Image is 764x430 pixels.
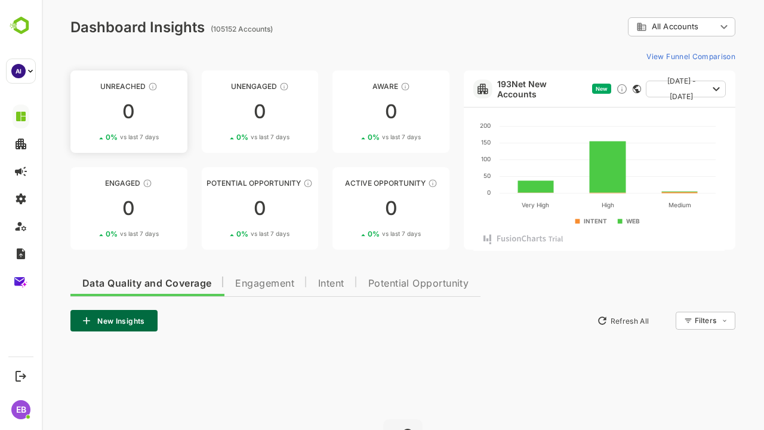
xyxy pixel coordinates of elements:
div: Active Opportunity [291,179,408,188]
div: EB [11,400,30,419]
div: 0 [29,102,146,121]
div: These accounts have not been engaged with for a defined time period [106,82,116,91]
text: 200 [438,122,449,129]
span: Engagement [193,279,252,288]
div: Filters [652,310,694,331]
div: These accounts are warm, further nurturing would qualify them to MQAs [101,179,110,188]
div: All Accounts [594,21,674,32]
div: 0 % [195,133,248,142]
span: New [554,85,566,92]
a: AwareThese accounts have just entered the buying cycle and need further nurturing00%vs last 7 days [291,70,408,153]
ag: (105152 Accounts) [169,24,235,33]
a: EngagedThese accounts are warm, further nurturing would qualify them to MQAs00%vs last 7 days [29,167,146,250]
div: 0 % [326,133,379,142]
span: vs last 7 days [340,229,379,238]
div: All Accounts [586,16,694,39]
span: vs last 7 days [209,133,248,142]
div: 0 % [64,229,117,238]
div: 0 [291,102,408,121]
span: All Accounts [610,22,657,31]
div: 0 [29,199,146,218]
span: Intent [276,279,303,288]
text: 100 [439,155,449,162]
span: vs last 7 days [340,133,379,142]
span: vs last 7 days [209,229,248,238]
span: Potential Opportunity [326,279,427,288]
div: These accounts have not shown enough engagement and need nurturing [238,82,247,91]
div: Potential Opportunity [160,179,277,188]
text: 50 [442,172,449,179]
div: Unengaged [160,82,277,91]
div: These accounts have just entered the buying cycle and need further nurturing [359,82,368,91]
span: [DATE] - [DATE] [614,73,666,105]
button: Logout [13,368,29,384]
div: These accounts are MQAs and can be passed on to Inside Sales [261,179,271,188]
div: Discover new ICP-fit accounts showing engagement — via intent surges, anonymous website visits, L... [574,83,586,95]
span: vs last 7 days [78,133,117,142]
div: Unreached [29,82,146,91]
text: Very High [480,201,507,209]
text: 150 [439,139,449,146]
a: Active OpportunityThese accounts have open opportunities which might be at any of the Sales Stage... [291,167,408,250]
text: High [560,201,572,209]
button: New Insights [29,310,116,331]
text: 0 [445,189,449,196]
div: Aware [291,82,408,91]
a: UnengagedThese accounts have not shown enough engagement and need nurturing00%vs last 7 days [160,70,277,153]
img: BambooboxLogoMark.f1c84d78b4c51b1a7b5f700c9845e183.svg [6,14,36,37]
button: View Funnel Comparison [600,47,694,66]
div: 0 % [64,133,117,142]
div: 0 [160,102,277,121]
text: Medium [627,201,649,208]
div: AI [11,64,26,78]
div: Engaged [29,179,146,188]
div: 0 % [326,229,379,238]
div: These accounts have open opportunities which might be at any of the Sales Stages [386,179,396,188]
span: vs last 7 days [78,229,117,238]
button: [DATE] - [DATE] [604,81,684,97]
div: This card does not support filter and segments [591,85,599,93]
button: Refresh All [550,311,612,330]
a: UnreachedThese accounts have not been engaged with for a defined time period00%vs last 7 days [29,70,146,153]
div: 0 % [195,229,248,238]
a: 193Net New Accounts [455,79,546,99]
div: Filters [653,316,674,325]
div: 0 [291,199,408,218]
div: Dashboard Insights [29,19,163,36]
span: Data Quality and Coverage [41,279,170,288]
div: 0 [160,199,277,218]
a: Potential OpportunityThese accounts are MQAs and can be passed on to Inside Sales00%vs last 7 days [160,167,277,250]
